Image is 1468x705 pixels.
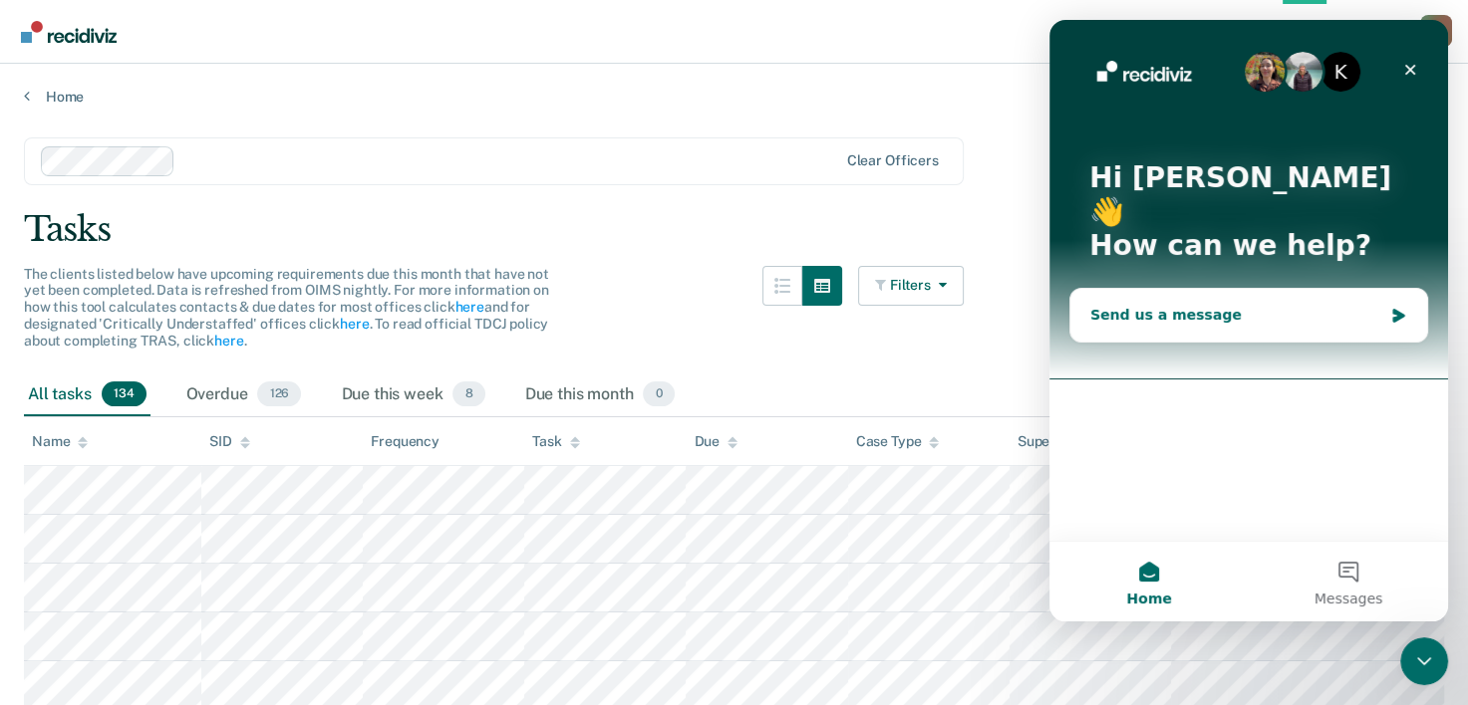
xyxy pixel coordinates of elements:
[1049,20,1448,621] iframe: Intercom live chat
[209,433,250,450] div: SID
[182,373,306,417] div: Overdue126
[337,373,488,417] div: Due this week8
[532,433,579,450] div: Task
[643,381,674,407] span: 0
[452,381,484,407] span: 8
[1400,637,1448,685] iframe: Intercom live chat
[214,333,243,349] a: here
[24,266,549,349] span: The clients listed below have upcoming requirements due this month that have not yet been complet...
[521,373,679,417] div: Due this month0
[257,381,301,407] span: 126
[1420,15,1452,47] div: D H
[340,316,369,332] a: here
[1420,15,1452,47] button: Profile dropdown button
[454,299,483,315] a: here
[24,373,150,417] div: All tasks134
[24,209,1444,250] div: Tasks
[21,21,117,43] img: Recidiviz
[1018,433,1148,450] div: Supervision Level
[102,381,147,407] span: 134
[694,433,737,450] div: Due
[858,266,964,306] button: Filters
[32,433,88,450] div: Name
[24,88,1444,106] a: Home
[371,433,440,450] div: Frequency
[856,433,940,450] div: Case Type
[847,152,939,169] div: Clear officers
